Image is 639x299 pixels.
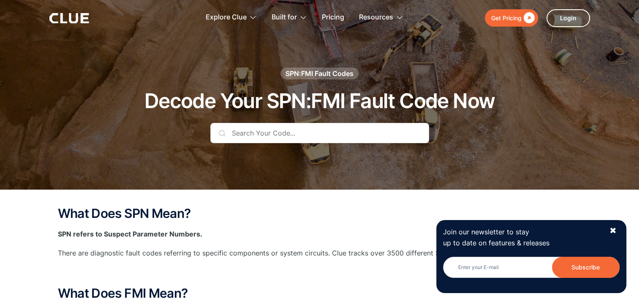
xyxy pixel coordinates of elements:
[144,90,495,112] h1: Decode Your SPN:FMI Fault Code Now
[552,257,620,278] input: Subscribe
[443,257,620,278] input: Enter your E-mail
[522,13,535,23] div: 
[58,267,582,278] p: ‍
[359,4,393,31] div: Resources
[359,4,403,31] div: Resources
[491,13,522,23] div: Get Pricing
[206,4,247,31] div: Explore Clue
[210,123,429,143] input: Search Your Code...
[485,9,538,27] a: Get Pricing
[58,248,582,258] p: There are diagnostic fault codes referring to specific components or system circuits. Clue tracks...
[58,207,582,220] h2: What Does SPN Mean?
[286,69,353,78] div: SPN:FMI Fault Codes
[272,4,307,31] div: Built for
[547,9,590,27] a: Login
[443,227,602,248] p: Join our newsletter to stay up to date on features & releases
[206,4,257,31] div: Explore Clue
[58,230,202,238] strong: SPN refers to Suspect Parameter Numbers.
[609,226,617,236] div: ✖
[322,4,344,31] a: Pricing
[443,257,620,286] form: Newsletter
[272,4,297,31] div: Built for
